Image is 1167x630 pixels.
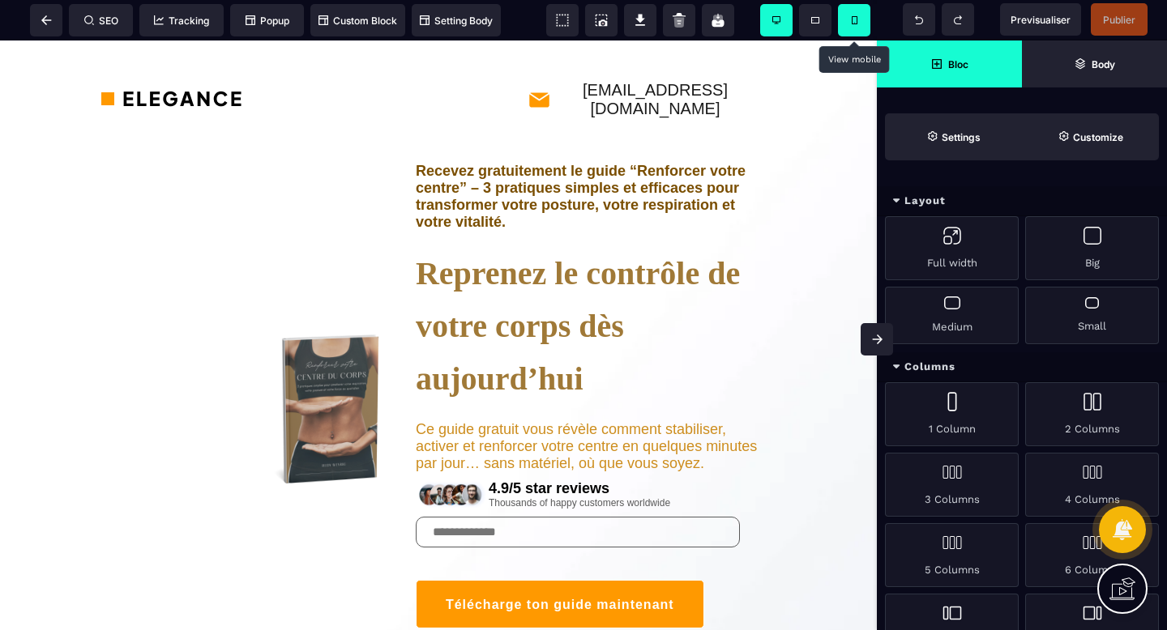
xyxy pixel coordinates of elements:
strong: Customize [1073,131,1123,143]
div: Full width [885,216,1019,280]
button: Télécharge ton guide maintenant [416,539,704,588]
img: b5817189f640a198fbbb5bc8c2515528_10.png [235,177,416,462]
text: [EMAIL_ADDRESS][DOMAIN_NAME] [551,40,759,78]
div: 6 Columns [1025,523,1159,587]
strong: Bloc [948,58,968,70]
span: Publier [1103,14,1135,26]
span: Previsualiser [1011,14,1071,26]
div: 4 Columns [1025,453,1159,517]
span: Settings [885,113,1022,160]
div: 5 Columns [885,523,1019,587]
div: Small [1025,287,1159,344]
span: SEO [84,15,118,27]
span: Screenshot [585,4,618,36]
div: 2 Columns [1025,382,1159,446]
div: Big [1025,216,1159,280]
div: 1 Column [885,382,1019,446]
img: 7ce4f1d884bec3e3122cfe95a8df0004_rating.png [416,438,489,470]
span: Setting Body [420,15,493,27]
span: Custom Block [318,15,397,27]
div: Medium [885,287,1019,344]
strong: Settings [942,131,981,143]
span: Popup [246,15,289,27]
span: Open Blocks [877,40,1022,87]
span: View components [546,4,579,36]
div: Layout [877,186,1167,216]
span: Preview [1000,3,1081,36]
span: Open Layer Manager [1022,40,1167,87]
strong: Body [1092,58,1115,70]
img: 36a31ef8dffae9761ab5e8e4264402e5_logo.png [101,45,242,70]
img: 8aeef015e0ebd4251a34490ffea99928_mail.png [528,48,551,71]
div: Columns [877,352,1167,382]
span: Tracking [154,15,209,27]
span: Open Style Manager [1022,113,1159,160]
div: 3 Columns [885,453,1019,517]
